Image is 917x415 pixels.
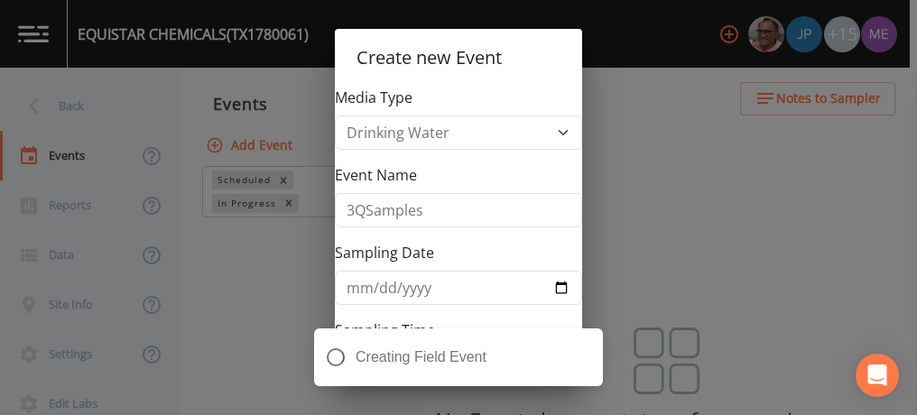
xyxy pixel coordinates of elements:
[856,354,899,397] div: Open Intercom Messenger
[335,319,435,341] label: Sampling Time
[335,242,434,263] label: Sampling Date
[335,87,412,108] label: Media Type
[335,164,417,186] label: Event Name
[335,29,582,87] h2: Create new Event
[314,328,603,386] div: Creating Field Event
